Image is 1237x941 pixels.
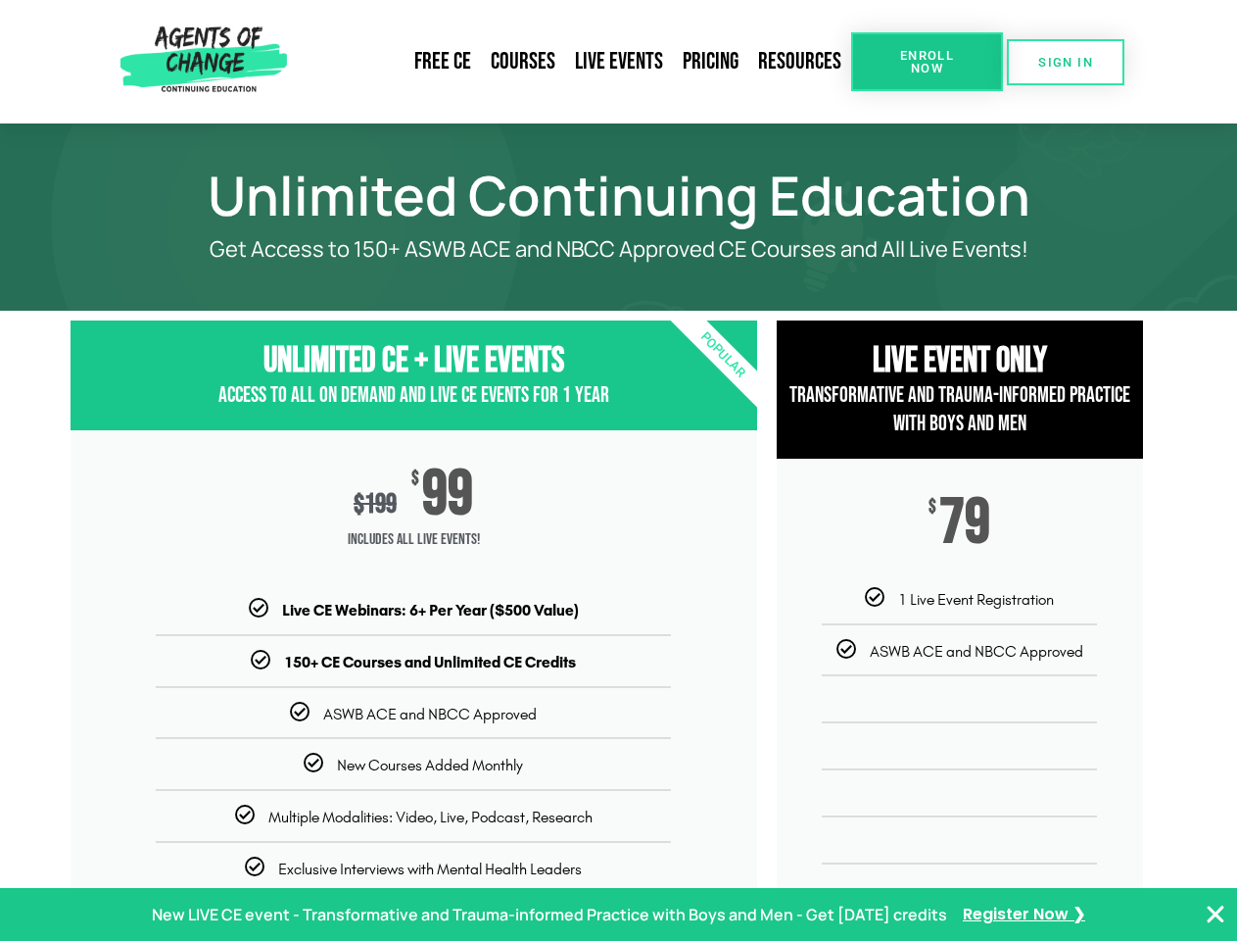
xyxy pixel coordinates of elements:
a: Pricing [673,39,748,84]
p: New LIVE CE event - Transformative and Trauma-informed Practice with Boys and Men - Get [DATE] cr... [152,901,947,929]
span: 1 Live Event Registration [898,590,1054,609]
span: $ [928,498,936,518]
a: Free CE [404,39,481,84]
a: Enroll Now [851,32,1003,91]
span: Enroll Now [882,49,972,74]
span: 99 [422,470,473,520]
a: Resources [748,39,851,84]
span: ASWB ACE and NBCC Approved [870,642,1083,661]
p: Get Access to 150+ ASWB ACE and NBCC Approved CE Courses and All Live Events! [139,237,1099,262]
a: SIGN IN [1007,39,1124,85]
nav: Menu [295,39,851,84]
span: $ [354,488,364,520]
span: Access to All On Demand and Live CE Events for 1 year [218,382,609,409]
a: Courses [481,39,565,84]
b: 150+ CE Courses and Unlimited CE Credits [284,653,576,671]
h3: Unlimited CE + Live Events [71,340,757,382]
h1: Unlimited Continuing Education [61,173,1177,218]
div: Popular [609,242,835,469]
span: Transformative and Trauma-informed Practice with Boys and Men [789,382,1130,437]
span: New Courses Added Monthly [337,756,523,774]
h3: Live Event Only [777,340,1143,382]
button: Close Banner [1204,903,1227,926]
div: 199 [354,488,397,520]
span: 79 [939,498,990,549]
span: Includes ALL Live Events! [71,520,757,560]
a: Live Events [565,39,673,84]
a: Register Now ❯ [963,901,1085,929]
span: SIGN IN [1038,56,1093,69]
span: Multiple Modalities: Video, Live, Podcast, Research [268,808,593,826]
span: Exclusive Interviews with Mental Health Leaders [278,860,582,878]
span: $ [411,470,419,489]
b: Live CE Webinars: 6+ Per Year ($500 Value) [282,601,579,619]
span: ASWB ACE and NBCC Approved [323,705,537,723]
